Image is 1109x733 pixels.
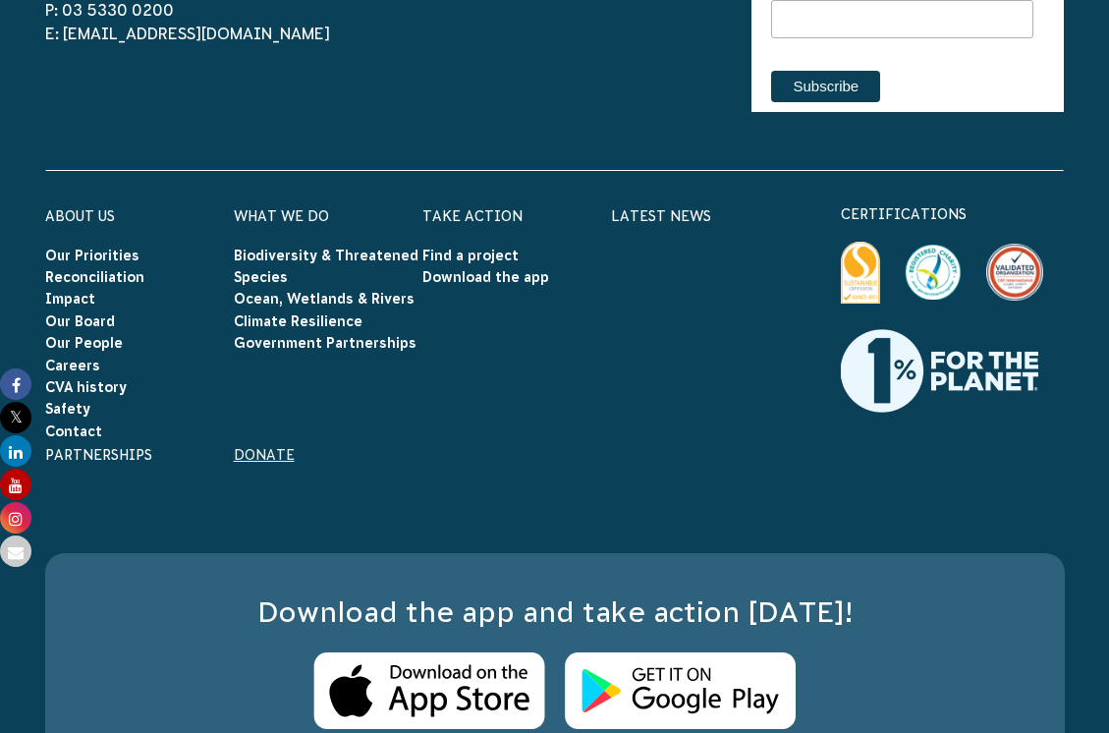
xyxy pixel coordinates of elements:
a: Reconciliation [45,269,144,285]
a: Our People [45,335,123,351]
a: About Us [45,208,115,224]
a: Careers [45,358,100,373]
a: Find a project [422,248,519,263]
h3: Download the app and take action [DATE]! [84,592,1026,633]
a: E: [EMAIL_ADDRESS][DOMAIN_NAME] [45,25,330,42]
a: Ocean, Wetlands & Rivers [234,291,415,307]
a: Our Board [45,313,115,329]
a: Impact [45,291,95,307]
img: Apple Store Logo [313,652,545,730]
a: P: 03 5330 0200 [45,1,174,19]
a: What We Do [234,208,329,224]
input: Subscribe [771,71,880,102]
a: Safety [45,401,90,417]
a: Latest News [611,208,711,224]
a: Contact [45,423,102,439]
a: Biodiversity & Threatened Species [234,248,418,285]
p: certifications [841,202,1065,226]
a: Donate [234,447,295,463]
img: Android Store Logo [565,652,796,730]
a: Download the app [422,269,549,285]
a: Partnerships [45,447,152,463]
a: Government Partnerships [234,335,416,351]
a: Our Priorities [45,248,139,263]
a: Take Action [422,208,523,224]
a: Climate Resilience [234,313,362,329]
a: CVA history [45,379,127,395]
